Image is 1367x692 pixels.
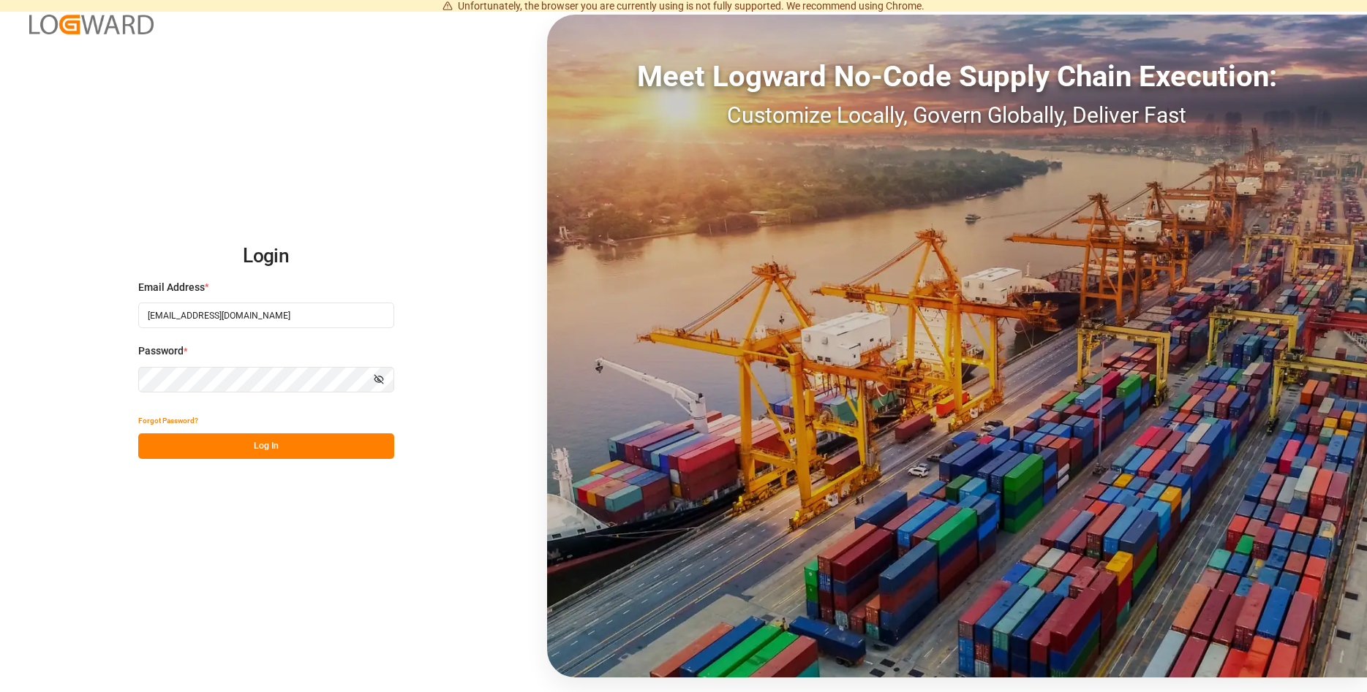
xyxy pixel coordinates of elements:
img: Logward_new_orange.png [29,15,154,34]
input: Enter your email [138,303,394,328]
button: Forgot Password? [138,408,198,433]
button: Log In [138,433,394,459]
span: Email Address [138,280,205,295]
h2: Login [138,233,394,280]
div: Meet Logward No-Code Supply Chain Execution: [547,55,1367,99]
div: Customize Locally, Govern Globally, Deliver Fast [547,99,1367,132]
span: Password [138,343,184,359]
